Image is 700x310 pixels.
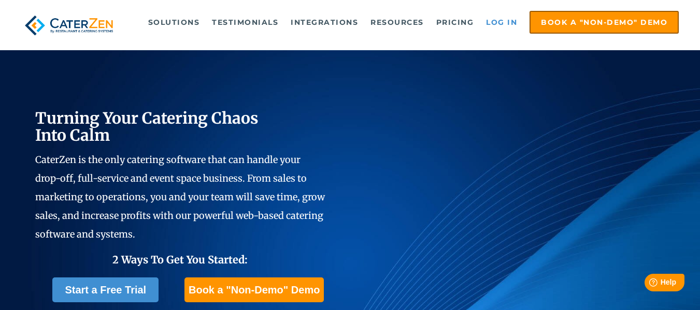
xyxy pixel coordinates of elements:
[365,12,429,33] a: Resources
[530,11,679,34] a: Book a "Non-Demo" Demo
[134,11,679,34] div: Navigation Menu
[35,108,259,145] span: Turning Your Catering Chaos Into Calm
[184,277,324,302] a: Book a "Non-Demo" Demo
[35,154,325,240] span: CaterZen is the only catering software that can handle your drop-off, full-service and event spac...
[481,12,522,33] a: Log in
[112,253,248,266] span: 2 Ways To Get You Started:
[21,11,117,40] img: caterzen
[431,12,479,33] a: Pricing
[608,270,689,299] iframe: Help widget launcher
[207,12,283,33] a: Testimonials
[285,12,363,33] a: Integrations
[143,12,205,33] a: Solutions
[52,277,159,302] a: Start a Free Trial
